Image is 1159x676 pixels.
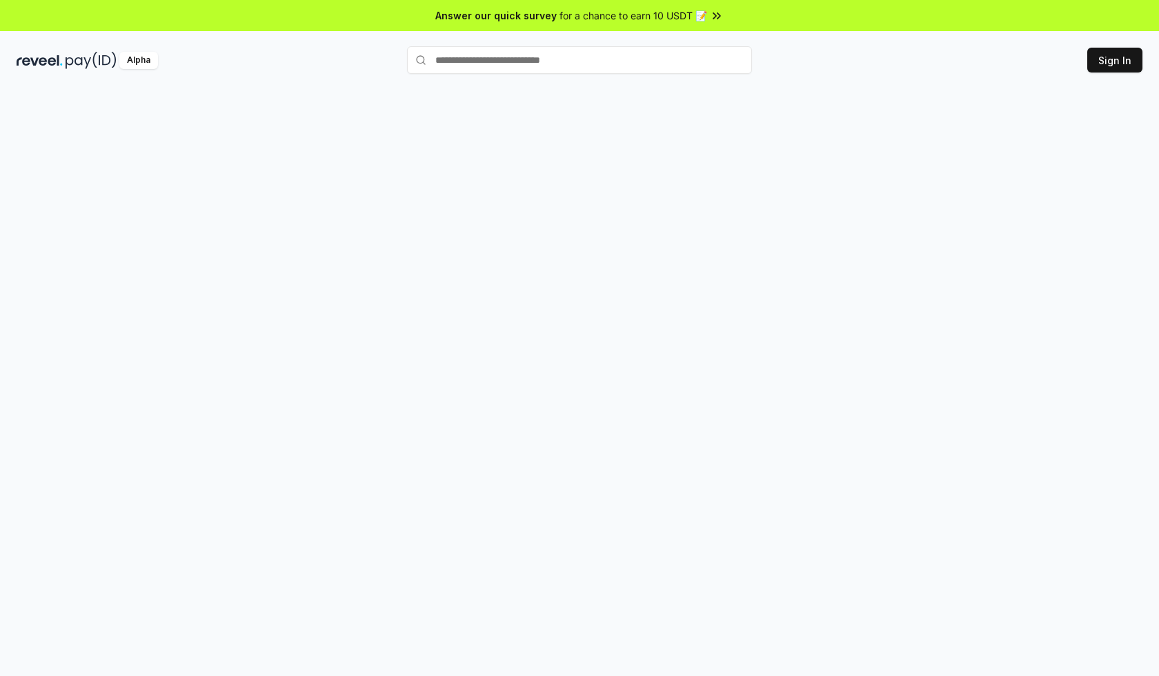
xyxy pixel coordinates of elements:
[559,8,707,23] span: for a chance to earn 10 USDT 📝
[66,52,117,69] img: pay_id
[435,8,557,23] span: Answer our quick survey
[119,52,158,69] div: Alpha
[17,52,63,69] img: reveel_dark
[1087,48,1142,73] button: Sign In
